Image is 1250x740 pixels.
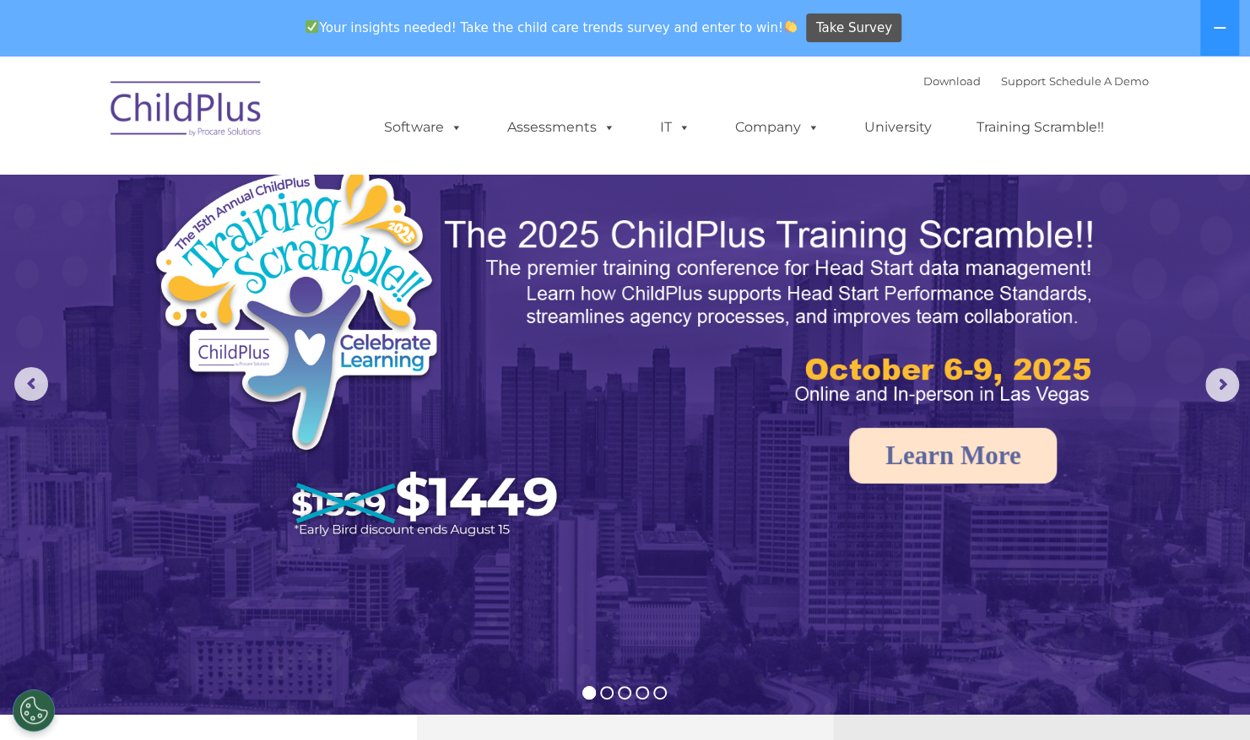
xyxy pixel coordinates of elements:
a: Training Scramble!! [960,111,1121,144]
a: University [847,111,949,144]
font: | [923,74,1149,88]
a: Download [923,74,981,88]
span: Your insights needed! Take the child care trends survey and enter to win! [299,11,804,44]
a: Support [1001,74,1046,88]
img: ChildPlus by Procare Solutions [102,69,271,154]
span: Take Survey [816,14,892,43]
span: Last name [235,111,286,124]
a: Take Survey [806,14,901,43]
img: ✅ [306,20,318,33]
img: 👏 [784,20,797,33]
a: Software [367,111,479,144]
button: Cookies Settings [13,689,55,732]
a: Schedule A Demo [1049,74,1149,88]
a: Company [718,111,836,144]
span: Phone number [235,181,306,193]
a: Learn More [849,428,1057,483]
a: IT [643,111,707,144]
a: Assessments [490,111,632,144]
